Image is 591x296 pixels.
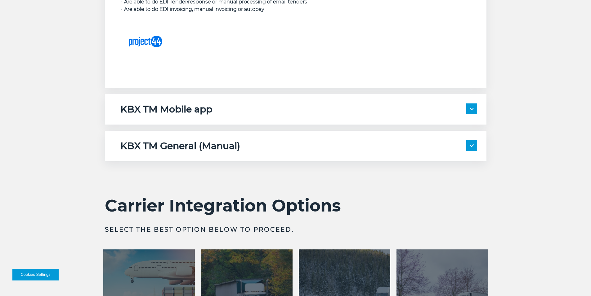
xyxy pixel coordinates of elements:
h5: KBX TM Mobile app [120,103,212,115]
h5: KBX TM General (Manual) [120,140,240,152]
img: arrow [470,144,474,147]
button: Cookies Settings [12,269,59,280]
h3: Select the best option below to proceed. [105,225,486,234]
span: • Are able to do EDI invoicing, manual invoicing or autopay [120,6,264,12]
h2: Carrier Integration Options [105,195,486,216]
img: arrow [470,108,474,110]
